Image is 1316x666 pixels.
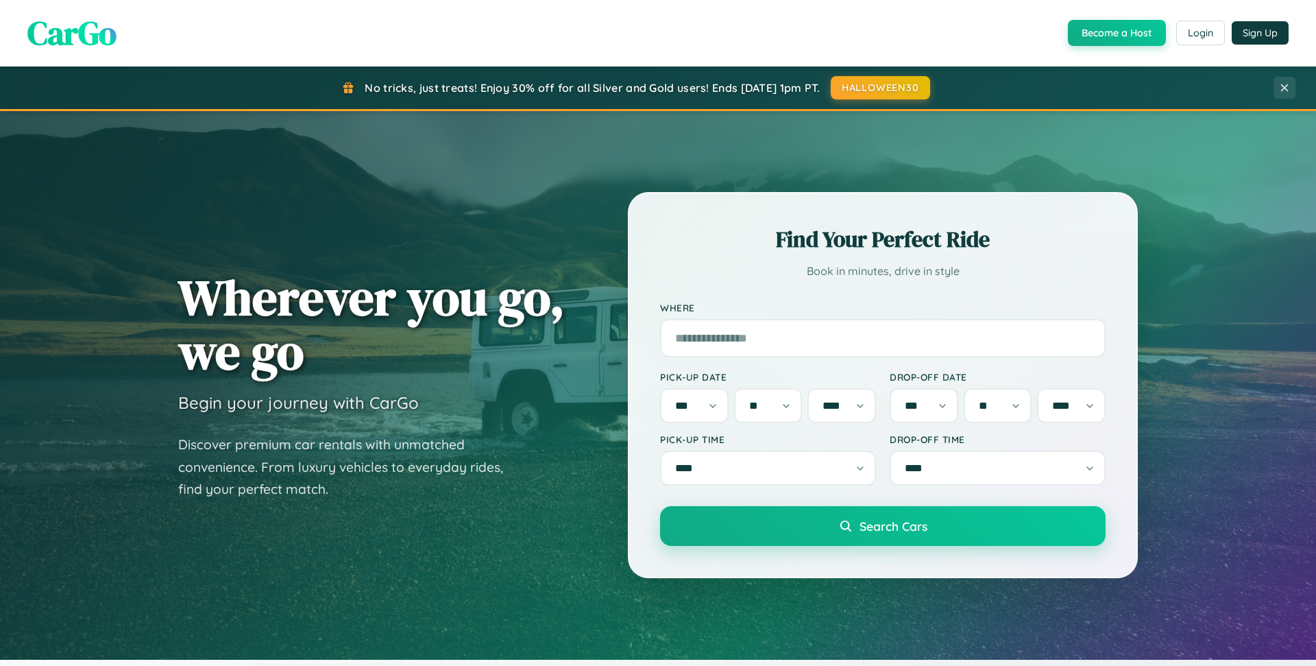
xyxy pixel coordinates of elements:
[660,371,876,383] label: Pick-up Date
[660,302,1106,313] label: Where
[660,506,1106,546] button: Search Cars
[178,392,419,413] h3: Begin your journey with CarGo
[831,76,930,99] button: HALLOWEEN30
[890,371,1106,383] label: Drop-off Date
[1176,21,1225,45] button: Login
[178,433,521,501] p: Discover premium car rentals with unmatched convenience. From luxury vehicles to everyday rides, ...
[27,10,117,56] span: CarGo
[860,519,927,534] span: Search Cars
[178,270,565,379] h1: Wherever you go, we go
[660,261,1106,281] p: Book in minutes, drive in style
[1232,21,1289,45] button: Sign Up
[365,81,820,95] span: No tricks, just treats! Enjoy 30% off for all Silver and Gold users! Ends [DATE] 1pm PT.
[660,224,1106,254] h2: Find Your Perfect Ride
[1068,20,1166,46] button: Become a Host
[660,433,876,445] label: Pick-up Time
[890,433,1106,445] label: Drop-off Time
